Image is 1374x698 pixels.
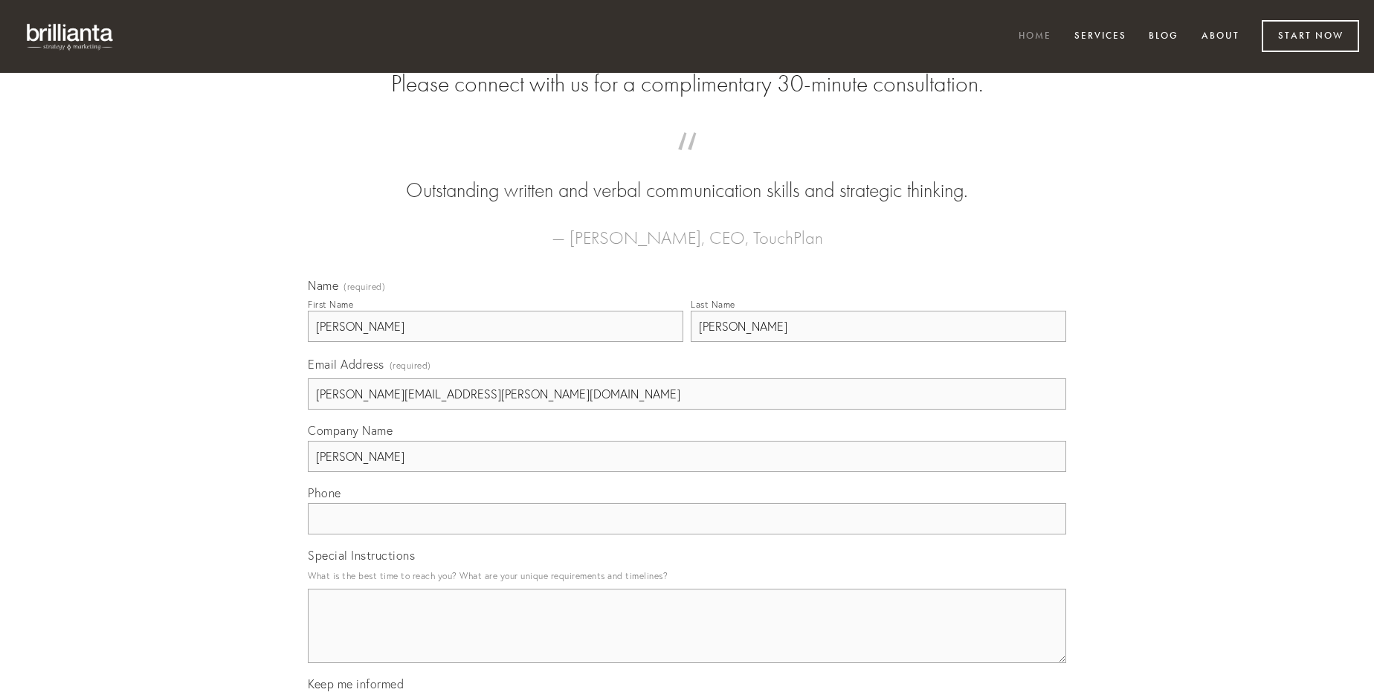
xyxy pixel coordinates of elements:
[308,423,393,438] span: Company Name
[332,147,1042,176] span: “
[343,282,385,291] span: (required)
[390,355,431,375] span: (required)
[1192,25,1249,49] a: About
[332,147,1042,205] blockquote: Outstanding written and verbal communication skills and strategic thinking.
[308,299,353,310] div: First Name
[1262,20,1359,52] a: Start Now
[332,205,1042,253] figcaption: — [PERSON_NAME], CEO, TouchPlan
[308,676,404,691] span: Keep me informed
[308,566,1066,586] p: What is the best time to reach you? What are your unique requirements and timelines?
[1009,25,1061,49] a: Home
[308,357,384,372] span: Email Address
[308,278,338,293] span: Name
[308,485,341,500] span: Phone
[1139,25,1188,49] a: Blog
[308,70,1066,98] h2: Please connect with us for a complimentary 30-minute consultation.
[308,548,415,563] span: Special Instructions
[15,15,126,58] img: brillianta - research, strategy, marketing
[1065,25,1136,49] a: Services
[691,299,735,310] div: Last Name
